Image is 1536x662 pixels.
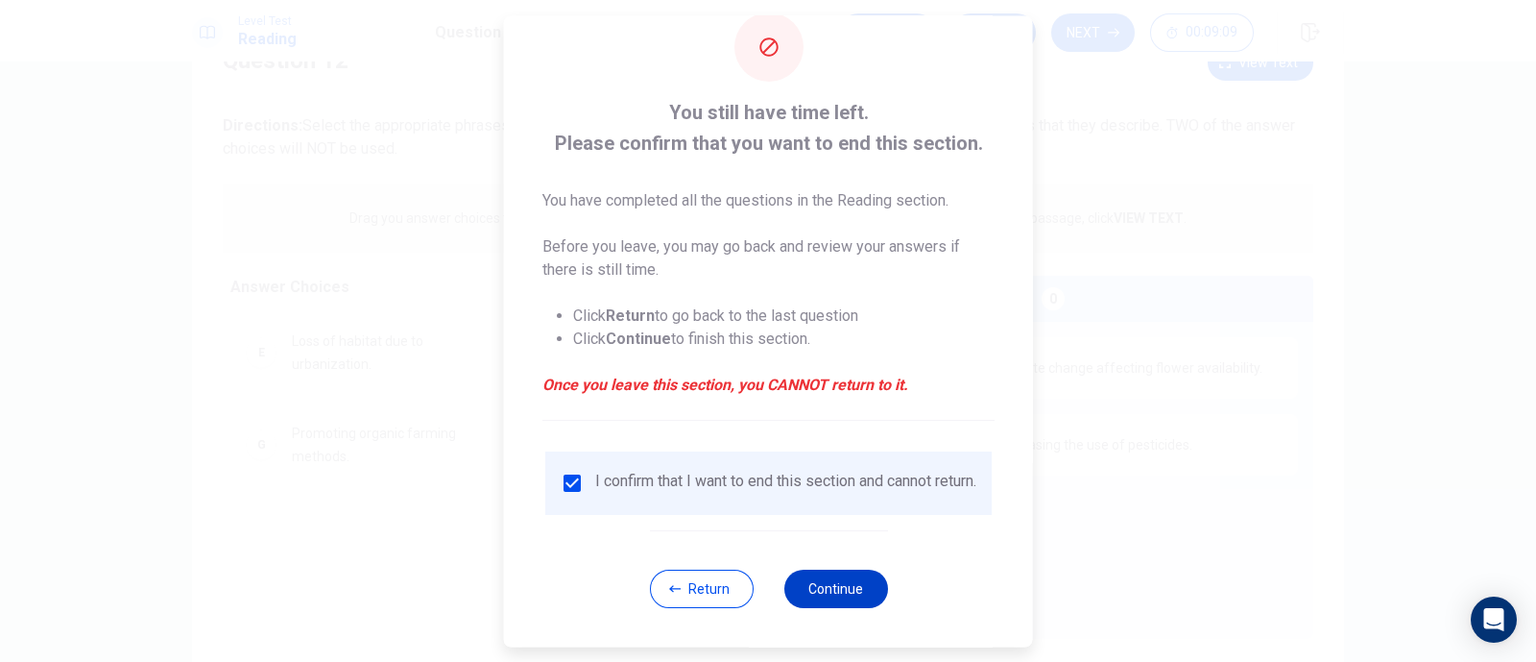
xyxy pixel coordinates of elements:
li: Click to go back to the last question [573,305,995,328]
p: You have completed all the questions in the Reading section. [542,189,995,212]
div: Open Intercom Messenger [1471,597,1517,643]
button: Continue [783,570,887,608]
div: I confirm that I want to end this section and cannot return. [595,472,976,495]
li: Click to finish this section. [573,328,995,351]
p: Before you leave, you may go back and review your answers if there is still time. [542,235,995,282]
span: You still have time left. Please confirm that you want to end this section. [542,97,995,159]
strong: Return [606,306,655,325]
strong: Continue [606,330,671,348]
button: Return [649,570,753,608]
em: Once you leave this section, you CANNOT return to it. [542,374,995,397]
